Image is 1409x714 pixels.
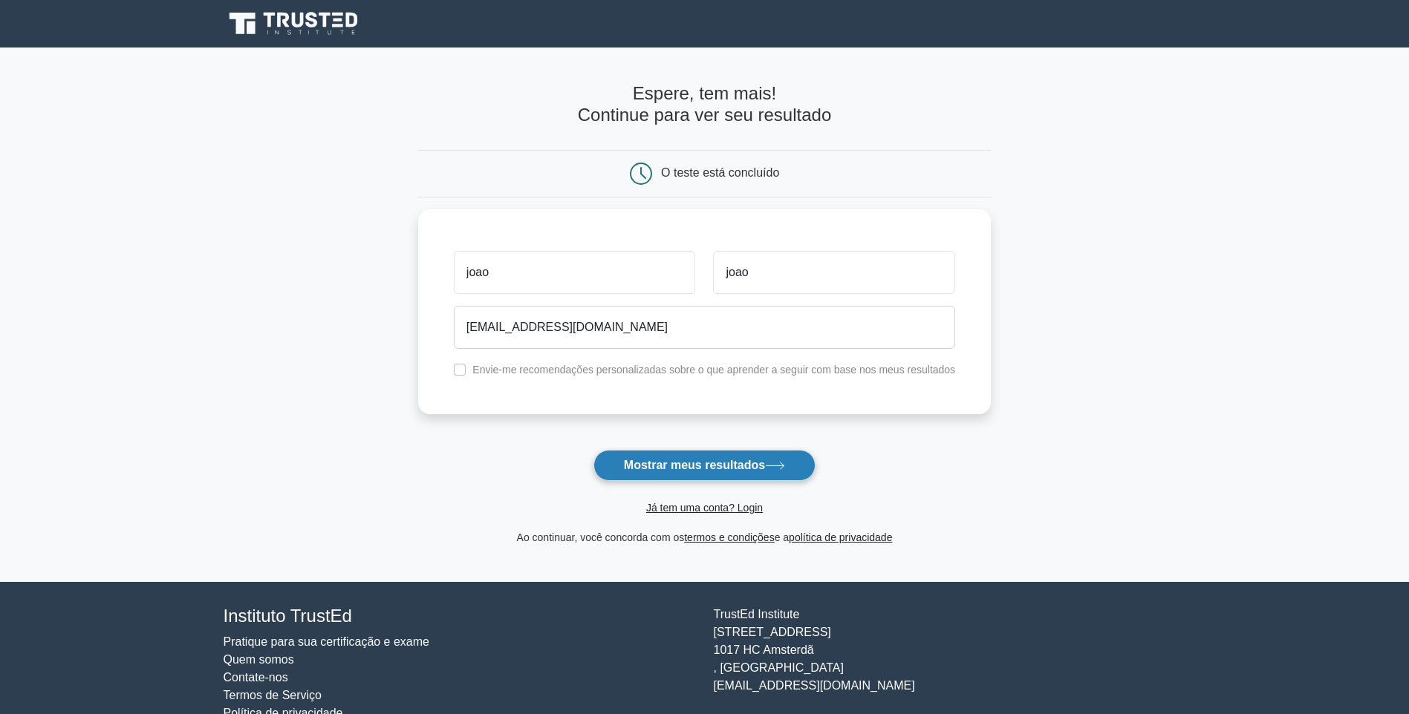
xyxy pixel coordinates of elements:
[713,251,955,294] input: Apelido
[624,459,765,471] font: Mostrar meus resultados
[646,502,763,514] a: Já tem uma conta? Login
[224,653,294,666] a: Quem somos
[684,531,774,543] a: termos e condições
[593,450,816,481] button: Mostrar meus resultados
[517,531,893,543] font: Ao continuar, você concorda com os e a
[789,531,892,543] a: política de privacidade
[224,606,696,627] h4: Instituto TrustEd
[454,251,696,294] input: Nome próprio
[454,306,955,349] input: Email
[661,166,779,179] div: O teste está concluído
[224,635,429,648] a: Pratique para sua certificação e exame
[224,671,288,684] a: Contate-nos
[418,83,991,126] h4: Espere, tem mais! Continue para ver seu resultado
[224,689,322,701] a: Termos de Serviço
[472,364,955,376] label: Envie-me recomendações personalizadas sobre o que aprender a seguir com base nos meus resultados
